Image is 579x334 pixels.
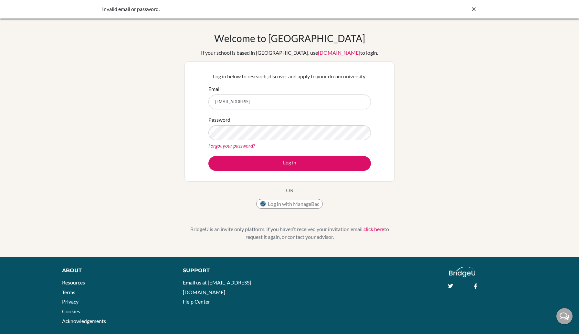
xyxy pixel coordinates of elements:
[363,226,384,232] a: click here
[183,267,282,274] div: Support
[183,279,251,295] a: Email us at [EMAIL_ADDRESS][DOMAIN_NAME]
[62,298,79,305] a: Privacy
[62,308,80,314] a: Cookies
[62,279,85,285] a: Resources
[201,49,378,57] div: If your school is based in [GEOGRAPHIC_DATA], use to login.
[208,85,221,93] label: Email
[62,267,169,274] div: About
[318,50,360,56] a: [DOMAIN_NAME]
[208,156,371,171] button: Log in
[62,318,106,324] a: Acknowledgements
[184,225,395,241] p: BridgeU is an invite only platform. If you haven’t received your invitation email, to request it ...
[286,186,293,194] p: OR
[183,298,210,305] a: Help Center
[208,72,371,80] p: Log in below to research, discover and apply to your dream university.
[208,116,230,124] label: Password
[102,5,380,13] div: Invalid email or password.
[214,32,365,44] h1: Welcome to [GEOGRAPHIC_DATA]
[256,199,323,209] button: Log in with ManageBac
[449,267,475,277] img: logo_white@2x-f4f0deed5e89b7ecb1c2cc34c3e3d731f90f0f143d5ea2071677605dd97b5244.png
[62,289,75,295] a: Terms
[208,142,255,149] a: Forgot your password?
